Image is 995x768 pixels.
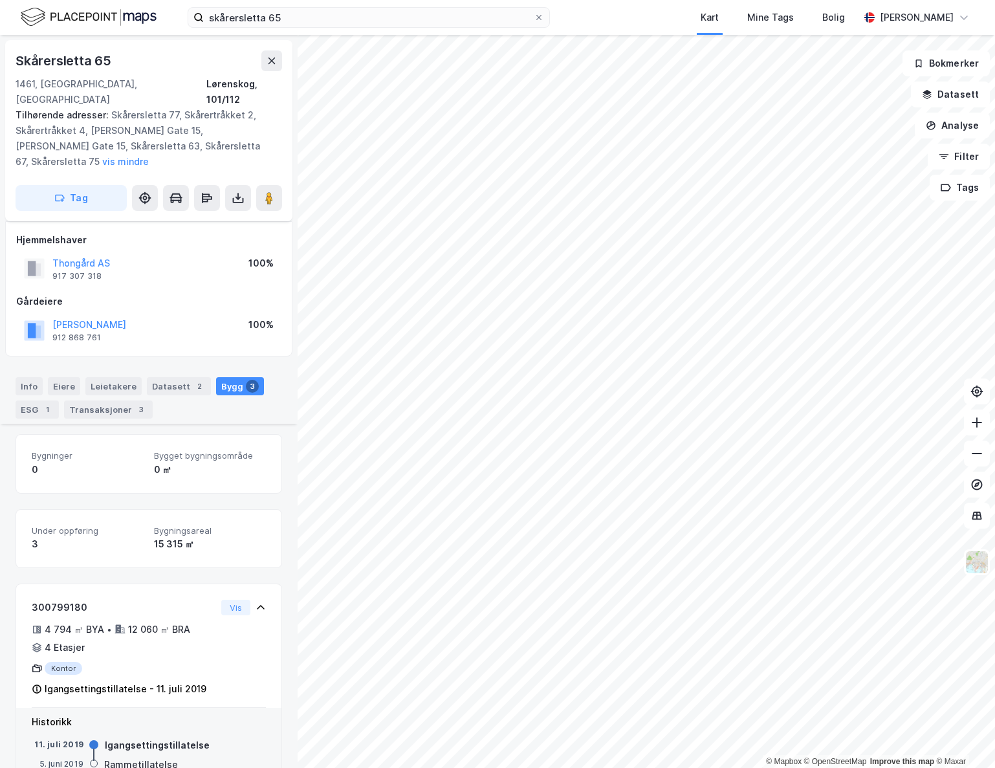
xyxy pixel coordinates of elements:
a: OpenStreetMap [804,757,867,766]
div: 4 794 ㎡ BYA [45,622,104,637]
div: 917 307 318 [52,271,102,281]
div: [PERSON_NAME] [880,10,954,25]
div: 12 060 ㎡ BRA [128,622,190,637]
div: Lørenskog, 101/112 [206,76,282,107]
input: Søk på adresse, matrikkel, gårdeiere, leietakere eller personer [204,8,534,27]
div: 15 315 ㎡ [154,536,266,552]
div: 0 [32,462,144,477]
a: Improve this map [870,757,934,766]
div: 3 [135,403,148,416]
img: Z [965,550,989,575]
span: Tilhørende adresser: [16,109,111,120]
div: Datasett [147,377,211,395]
button: Vis [221,600,250,615]
span: Bygget bygningsområde [154,450,266,461]
div: Skårersletta 77, Skårertråkket 2, Skårertråkket 4, [PERSON_NAME] Gate 15, [PERSON_NAME] Gate 15, ... [16,107,272,170]
div: Bolig [822,10,845,25]
span: Under oppføring [32,525,144,536]
div: Igangsettingstillatelse - 11. juli 2019 [45,681,206,697]
span: Bygningsareal [154,525,266,536]
button: Analyse [915,113,990,138]
iframe: Chat Widget [930,706,995,768]
div: 2 [193,380,206,393]
div: 100% [248,256,274,271]
div: 3 [246,380,259,393]
div: 1 [41,403,54,416]
div: Gårdeiere [16,294,281,309]
a: Mapbox [766,757,802,766]
div: Transaksjoner [64,400,153,419]
div: 1461, [GEOGRAPHIC_DATA], [GEOGRAPHIC_DATA] [16,76,206,107]
button: Filter [928,144,990,170]
button: Tag [16,185,127,211]
div: Kontrollprogram for chat [930,706,995,768]
div: 300799180 [32,600,216,615]
div: 4 Etasjer [45,640,85,655]
div: Mine Tags [747,10,794,25]
button: Datasett [911,82,990,107]
div: 100% [248,317,274,333]
img: logo.f888ab2527a4732fd821a326f86c7f29.svg [21,6,157,28]
div: Historikk [32,714,266,730]
button: Tags [930,175,990,201]
div: Skårersletta 65 [16,50,114,71]
div: Info [16,377,43,395]
div: ESG [16,400,59,419]
div: 11. juli 2019 [32,739,83,751]
div: • [107,624,112,635]
div: Leietakere [85,377,142,395]
button: Bokmerker [902,50,990,76]
div: Bygg [216,377,264,395]
span: Bygninger [32,450,144,461]
div: Eiere [48,377,80,395]
div: Igangsettingstillatelse [105,738,210,753]
div: 3 [32,536,144,552]
div: Kart [701,10,719,25]
div: 912 868 761 [52,333,101,343]
div: Hjemmelshaver [16,232,281,248]
div: 0 ㎡ [154,462,266,477]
